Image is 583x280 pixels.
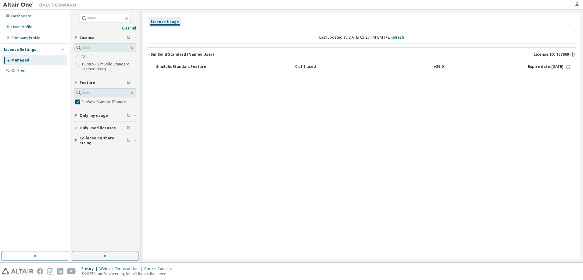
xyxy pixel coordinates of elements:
div: License Settings [4,47,36,52]
button: SimSolid Standard (Named User)License ID: 157869 [147,48,576,61]
div: Company Profile [11,36,40,40]
span: Clear filter [127,126,131,131]
button: SimSolidStandardFeature0 of 1 usedv26.0Expire date:[DATE] [156,60,571,74]
label: SimSolidStandardFeature [81,98,127,106]
img: Altair One [3,2,79,8]
div: Last updated at: [DATE] 03:27 PM GMT+2 [147,31,576,44]
button: License [74,31,136,44]
img: instagram.svg [47,268,53,275]
a: Clear all [74,26,136,31]
a: Refresh [391,35,404,40]
span: Clear filter [127,35,131,40]
div: Website Terms of Use [99,266,144,271]
span: Collapse on share string [80,136,127,145]
img: youtube.svg [67,268,76,275]
span: Feature [80,80,95,85]
div: SimSolidStandardFeature [156,64,211,70]
div: License Usage [151,19,179,24]
label: 157869 - SimSolid Standard (Named User) [81,61,136,73]
span: Clear filter [127,138,131,143]
img: facebook.svg [37,268,43,275]
button: Only my usage [74,109,136,122]
div: v26.0 [434,64,444,70]
button: Collapse on share string [74,134,136,147]
p: © 2025 Altair Engineering, Inc. All Rights Reserved. [81,271,176,276]
span: Only used licenses [80,126,116,131]
span: License ID: 157869 [534,52,569,57]
div: Privacy [81,266,99,271]
label: All [81,53,87,61]
button: Feature [74,76,136,89]
div: Dashboard [11,14,31,19]
div: Cookie Consent [144,266,176,271]
span: Clear filter [127,113,131,118]
div: 0 of 1 used [295,64,350,70]
img: linkedin.svg [57,268,63,275]
span: Clear filter [127,80,131,85]
span: License [80,35,95,40]
span: Only my usage [80,113,108,118]
button: Only used licenses [74,121,136,135]
div: On Prem [11,68,27,73]
img: altair_logo.svg [2,268,33,275]
div: Managed [11,58,29,63]
div: User Profile [11,25,32,30]
div: SimSolid Standard (Named User) [151,52,214,57]
div: Expire date: [DATE] [528,64,571,70]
